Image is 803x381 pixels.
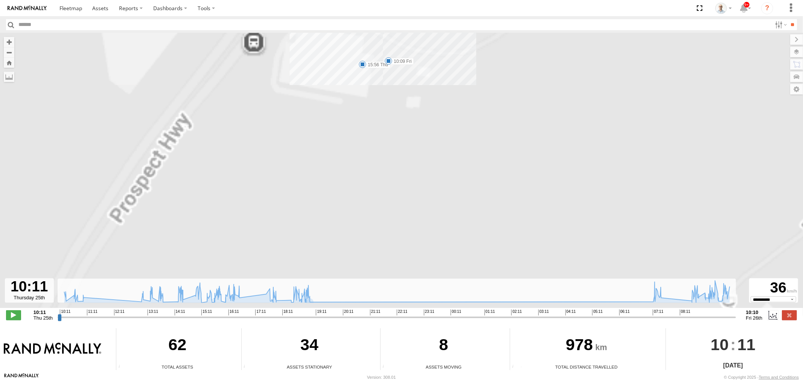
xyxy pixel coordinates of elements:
[790,84,803,94] label: Map Settings
[381,328,507,364] div: 8
[242,364,378,370] div: Assets Stationary
[737,328,756,361] span: 11
[510,364,663,370] div: Total Distance Travelled
[4,47,14,58] button: Zoom out
[8,6,47,11] img: rand-logo.svg
[4,37,14,47] button: Zoom in
[316,309,326,315] span: 19:11
[6,310,21,320] label: Play/Stop
[148,309,158,315] span: 13:11
[389,58,414,65] label: 10:09 Fri
[242,328,378,364] div: 34
[34,315,53,321] span: Thu 25th Sep 2025
[761,2,773,14] i: ?
[229,309,239,315] span: 16:11
[511,309,522,315] span: 02:11
[175,309,185,315] span: 14:11
[666,361,800,370] div: [DATE]
[680,309,690,315] span: 08:11
[711,328,729,361] span: 10
[4,58,14,68] button: Zoom Home
[538,309,549,315] span: 03:11
[666,328,800,361] div: :
[255,309,266,315] span: 17:11
[746,315,762,321] span: Fri 26th Sep 2025
[4,373,39,381] a: Visit our Website
[592,309,603,315] span: 05:11
[782,310,797,320] label: Close
[713,3,734,14] div: Kurt Byers
[397,309,407,315] span: 22:11
[34,309,53,315] strong: 10:11
[367,375,396,379] div: Version: 308.01
[619,309,630,315] span: 06:11
[381,364,507,370] div: Assets Moving
[424,309,434,315] span: 23:11
[282,309,293,315] span: 18:11
[87,309,98,315] span: 11:11
[746,309,762,315] strong: 10:10
[451,309,461,315] span: 00:11
[370,309,381,315] span: 21:11
[60,309,70,315] span: 10:11
[201,309,212,315] span: 15:11
[363,61,390,68] label: 15:56 Thu
[510,328,663,364] div: 978
[114,309,125,315] span: 12:11
[724,375,799,379] div: © Copyright 2025 -
[381,364,392,370] div: Total number of assets current in transit.
[116,364,128,370] div: Total number of Enabled Assets
[485,309,495,315] span: 01:11
[759,375,799,379] a: Terms and Conditions
[772,19,788,30] label: Search Filter Options
[4,72,14,82] label: Measure
[116,328,238,364] div: 62
[242,364,253,370] div: Total number of assets current stationary.
[653,309,663,315] span: 07:11
[510,364,521,370] div: Total distance travelled by all assets within specified date range and applied filters
[4,343,101,355] img: Rand McNally
[116,364,238,370] div: Total Assets
[565,309,576,315] span: 04:11
[343,309,354,315] span: 20:11
[750,279,797,296] div: 36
